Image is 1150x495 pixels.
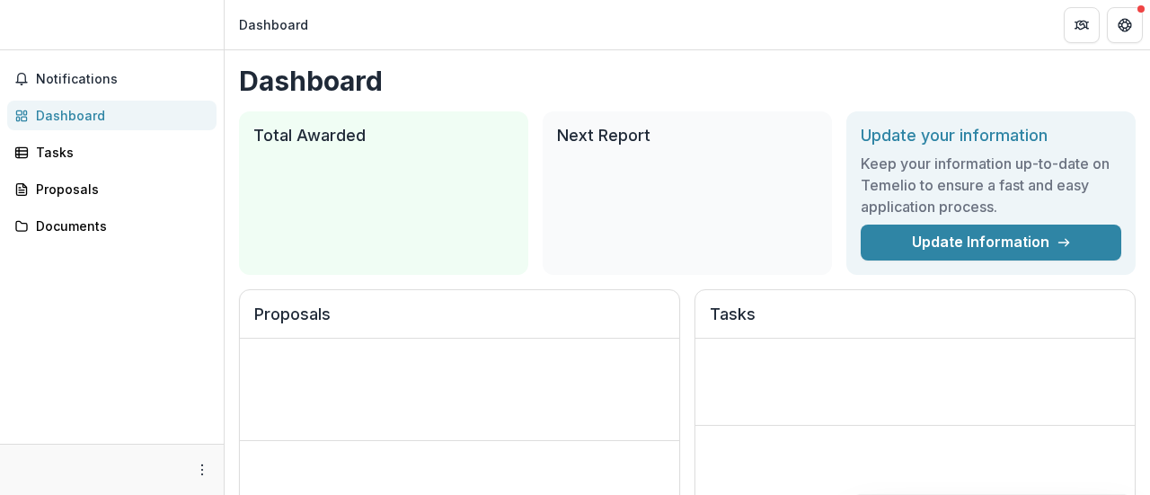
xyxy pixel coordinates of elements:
[1064,7,1100,43] button: Partners
[1107,7,1143,43] button: Get Help
[861,126,1121,146] h2: Update your information
[557,126,818,146] h2: Next Report
[7,174,217,204] a: Proposals
[254,305,665,339] h2: Proposals
[191,459,213,481] button: More
[36,180,202,199] div: Proposals
[7,211,217,241] a: Documents
[861,153,1121,217] h3: Keep your information up-to-date on Temelio to ensure a fast and easy application process.
[239,15,308,34] div: Dashboard
[36,106,202,125] div: Dashboard
[7,137,217,167] a: Tasks
[36,217,202,235] div: Documents
[36,143,202,162] div: Tasks
[861,225,1121,261] a: Update Information
[7,101,217,130] a: Dashboard
[36,72,209,87] span: Notifications
[253,126,514,146] h2: Total Awarded
[7,65,217,93] button: Notifications
[232,12,315,38] nav: breadcrumb
[710,305,1120,339] h2: Tasks
[239,65,1136,97] h1: Dashboard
